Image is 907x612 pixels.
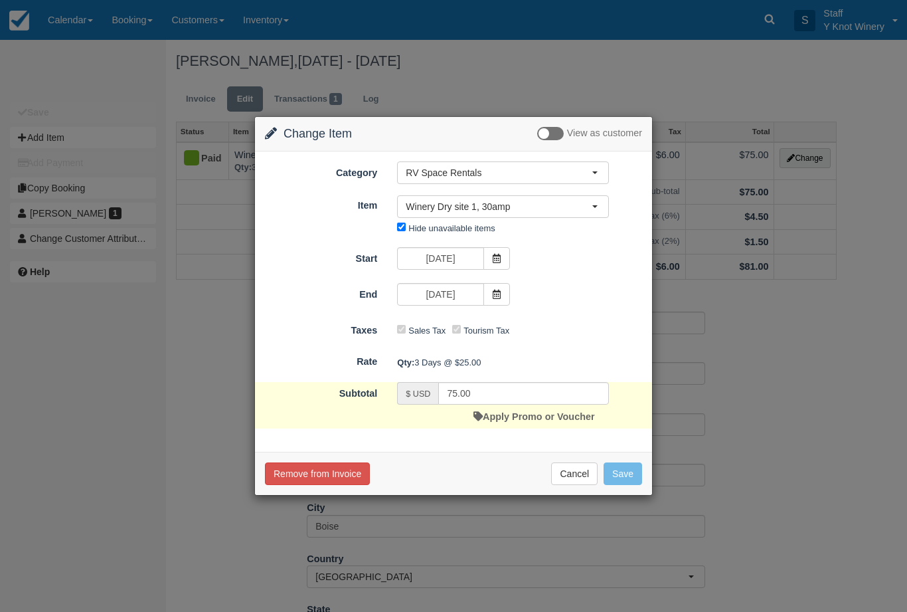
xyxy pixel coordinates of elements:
label: Category [255,161,387,180]
label: Taxes [255,319,387,338]
a: Apply Promo or Voucher [473,411,594,422]
label: Sales Tax [408,326,446,336]
span: Winery Dry site 1, 30amp [406,200,592,213]
div: 3 Days @ $25.00 [387,352,652,373]
strong: Qty [397,357,414,367]
button: RV Space Rentals [397,161,609,184]
span: View as customer [567,128,642,139]
span: Change Item [284,127,352,140]
button: Winery Dry site 1, 30amp [397,195,609,218]
label: Tourism Tax [463,326,509,336]
label: Item [255,194,387,213]
label: Rate [255,350,387,369]
small: $ USD [406,389,430,399]
label: End [255,283,387,302]
button: Remove from Invoice [265,462,370,485]
button: Cancel [551,462,598,485]
span: RV Space Rentals [406,166,592,179]
label: Hide unavailable items [408,223,495,233]
label: Start [255,247,387,266]
button: Save [604,462,642,485]
label: Subtotal [255,382,387,401]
